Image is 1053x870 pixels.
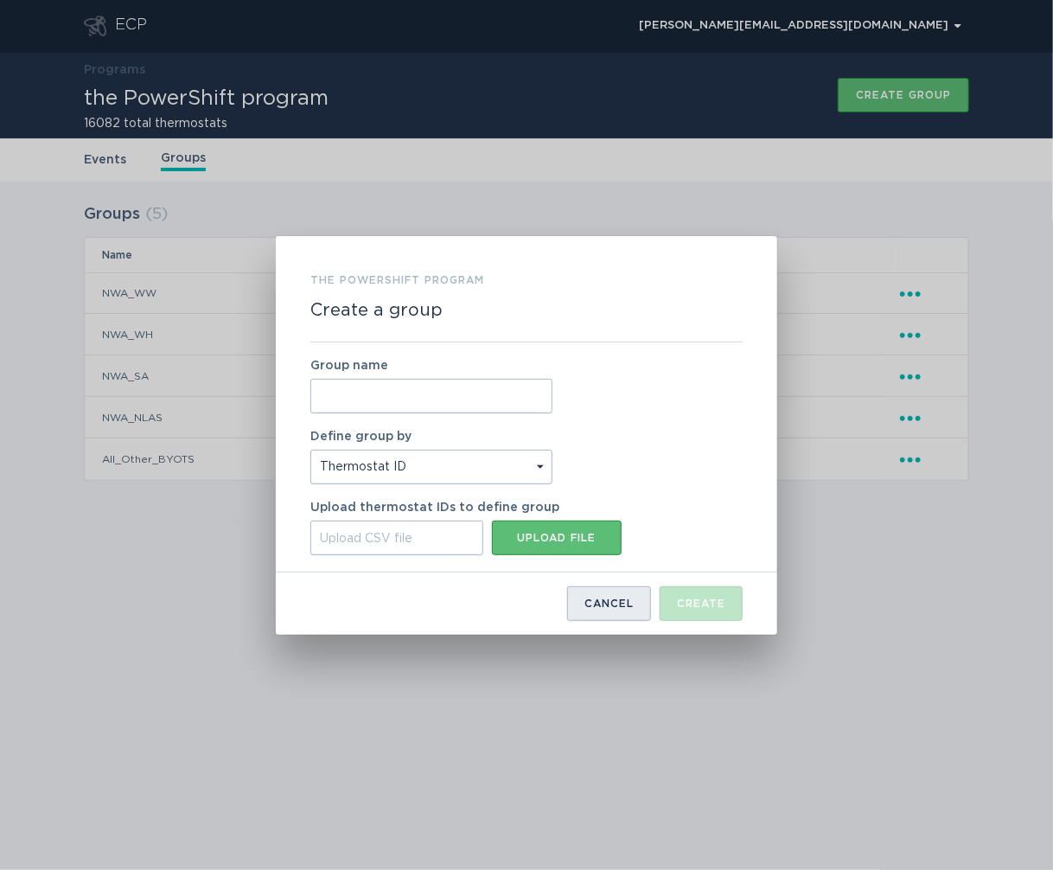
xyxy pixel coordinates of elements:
[310,521,483,555] div: Upload CSV file
[310,271,484,290] h3: the PowerShift program
[584,598,634,609] div: Cancel
[492,521,622,555] button: Upload CSV file
[310,300,443,321] h2: Create a group
[501,533,613,543] div: Upload file
[660,586,743,621] button: Create
[310,431,412,443] label: Define group by
[310,502,559,514] label: Upload thermostat IDs to define group
[677,598,725,609] div: Create
[310,360,552,372] label: Group name
[276,236,777,635] div: Create group
[567,586,651,621] button: Cancel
